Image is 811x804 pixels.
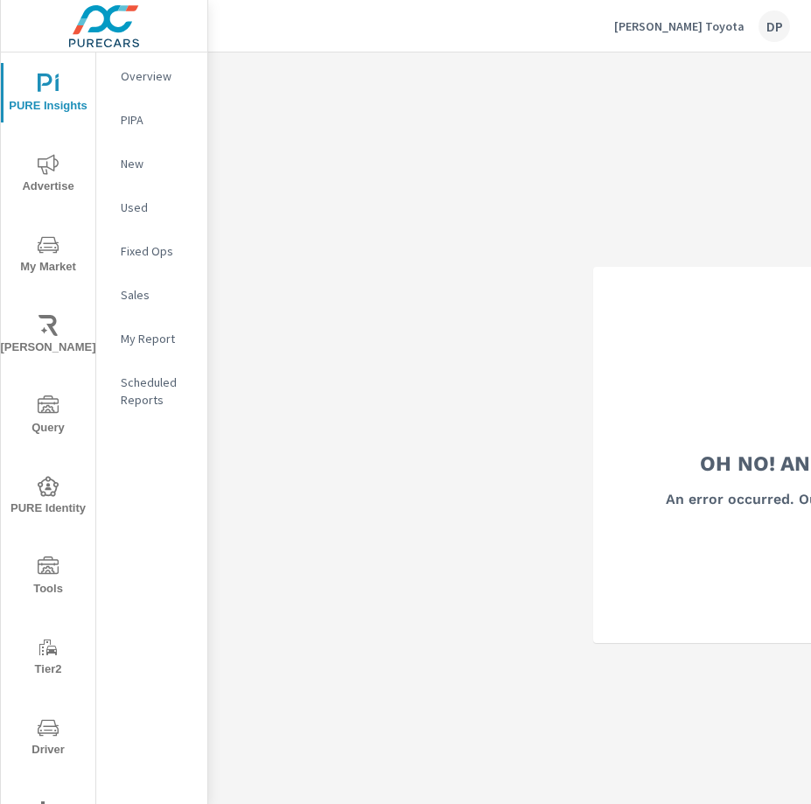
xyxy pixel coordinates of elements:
div: Sales [96,282,207,308]
span: PURE Insights [6,73,90,116]
div: DP [759,10,790,42]
p: New [121,155,193,172]
p: PIPA [121,111,193,129]
span: Advertise [6,154,90,197]
span: My Market [6,234,90,277]
span: Driver [6,717,90,760]
p: Used [121,199,193,216]
p: Scheduled Reports [121,374,193,409]
div: Scheduled Reports [96,369,207,413]
p: My Report [121,330,193,347]
p: Overview [121,67,193,85]
p: [PERSON_NAME] Toyota [614,18,745,34]
p: Sales [121,286,193,304]
div: New [96,150,207,177]
div: My Report [96,325,207,352]
span: PURE Identity [6,476,90,519]
span: Query [6,395,90,438]
span: Tier2 [6,637,90,680]
div: PIPA [96,107,207,133]
div: Overview [96,63,207,89]
div: Used [96,194,207,220]
p: Fixed Ops [121,242,193,260]
div: Fixed Ops [96,238,207,264]
span: Tools [6,556,90,599]
span: [PERSON_NAME] [6,315,90,358]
